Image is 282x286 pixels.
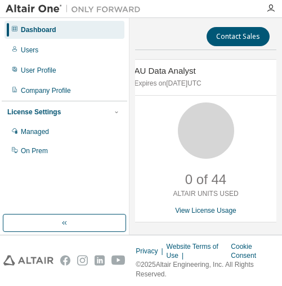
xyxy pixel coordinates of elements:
div: License Settings [7,108,61,117]
img: Altair One [6,3,146,15]
p: © 2025 Altair Engineering, Inc. All Rights Reserved. [136,260,279,279]
p: ALTAIR UNITS USED [173,189,238,199]
div: Website Terms of Use [167,242,231,260]
div: Privacy [136,247,166,256]
p: 0 of 44 [185,170,226,189]
img: facebook.svg [60,254,70,266]
div: User Profile [21,66,56,75]
div: On Prem [21,146,48,155]
div: Managed [21,127,49,136]
img: linkedin.svg [95,254,105,266]
div: Cookie Consent [231,242,279,260]
div: Users [21,46,38,55]
button: Contact Sales [207,27,270,46]
p: Expires on [DATE] UTC [135,79,275,88]
div: Company Profile [21,86,71,95]
img: altair_logo.svg [3,254,53,266]
a: View License Usage [175,207,236,214]
div: Dashboard [21,25,56,34]
span: AU Data Analyst [135,66,196,75]
img: instagram.svg [77,254,87,266]
img: youtube.svg [111,254,126,266]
